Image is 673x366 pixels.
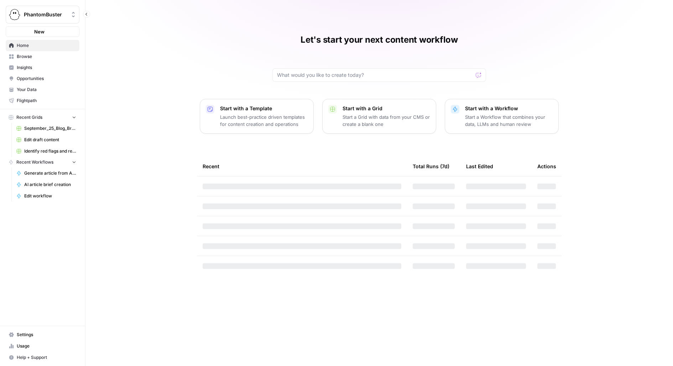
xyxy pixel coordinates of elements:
div: Last Edited [466,157,493,176]
a: Settings [6,329,79,340]
span: Insights [17,64,76,71]
div: Actions [537,157,556,176]
p: Start with a Workflow [465,105,553,112]
span: September_25_Blog_Briefs.csv [24,125,76,132]
button: New [6,26,79,37]
img: PhantomBuster Logo [8,8,21,21]
div: Total Runs (7d) [413,157,449,176]
a: AI article brief creation [13,179,79,190]
div: Recent [203,157,401,176]
span: Recent Grids [16,114,42,121]
span: Browse [17,53,76,60]
span: PhantomBuster [24,11,67,18]
span: Flightpath [17,97,76,104]
p: Start a Workflow that combines your data, LLMs and human review [465,113,553,128]
span: Identify red flags and rewrite: Brand alignment editor Grid [24,148,76,154]
p: Launch best-practice driven templates for content creation and operations [220,113,308,128]
a: Browse [6,51,79,62]
a: Edit workflow [13,190,79,202]
span: Your Data [17,86,76,93]
a: Flightpath [6,95,79,106]
a: Generate article from AI brief- final [13,168,79,179]
p: Start a Grid with data from your CMS or create a blank one [343,113,430,128]
button: Start with a GridStart a Grid with data from your CMS or create a blank one [322,99,436,134]
a: September_25_Blog_Briefs.csv [13,123,79,134]
h1: Let's start your next content workflow [301,34,458,46]
button: Help + Support [6,352,79,363]
p: Start with a Template [220,105,308,112]
span: Generate article from AI brief- final [24,170,76,176]
span: New [34,28,45,35]
span: Opportunities [17,75,76,82]
a: Opportunities [6,73,79,84]
span: Home [17,42,76,49]
button: Workspace: PhantomBuster [6,6,79,23]
a: Usage [6,340,79,352]
button: Recent Workflows [6,157,79,168]
span: Edit workflow [24,193,76,199]
p: Start with a Grid [343,105,430,112]
span: Edit draft content [24,137,76,143]
span: Help + Support [17,354,76,361]
a: Insights [6,62,79,73]
a: Edit draft content [13,134,79,145]
a: Identify red flags and rewrite: Brand alignment editor Grid [13,145,79,157]
a: Home [6,40,79,51]
button: Start with a WorkflowStart a Workflow that combines your data, LLMs and human review [445,99,559,134]
a: Your Data [6,84,79,95]
input: What would you like to create today? [277,71,473,79]
span: Usage [17,343,76,349]
button: Start with a TemplateLaunch best-practice driven templates for content creation and operations [200,99,314,134]
span: Settings [17,331,76,338]
button: Recent Grids [6,112,79,123]
span: Recent Workflows [16,159,53,165]
span: AI article brief creation [24,181,76,188]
